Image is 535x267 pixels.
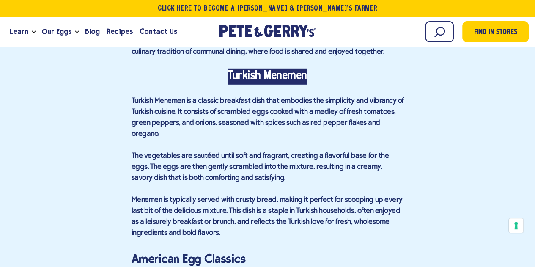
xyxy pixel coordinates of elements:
a: Contact Us [136,20,181,43]
a: Recipes [103,20,136,43]
a: Our Eggs [38,20,75,43]
button: Open the dropdown menu for Learn [32,30,36,33]
span: Turkish Menemen is a classic breakfast dish that embodies the simplicity and vibrancy of Turkish ... [132,97,404,138]
span: Our Eggs [42,26,71,37]
span: The vegetables are sautéed until soft and fragrant, creating a flavorful base for the eggs. The e... [132,152,389,182]
a: Learn [6,20,32,43]
a: Blog [82,20,103,43]
span: Contact Us [140,26,177,37]
span: Menemen is typically served with crusty bread, making it perfect for scooping up every last bit o... [132,196,403,237]
span: Recipes [107,26,132,37]
span: Turkish Menemen [228,71,307,82]
span: American Egg Classics [132,252,246,266]
a: Find in Stores [462,21,529,42]
span: Blog [85,26,100,37]
span: Learn [10,26,28,37]
button: Open the dropdown menu for Our Eggs [75,30,79,33]
span: Find in Stores [474,27,517,39]
button: Your consent preferences for tracking technologies [509,218,523,233]
input: Search [425,21,454,42]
